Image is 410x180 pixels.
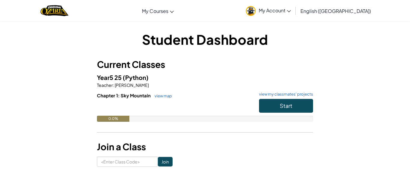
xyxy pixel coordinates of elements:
div: 0.0% [97,116,129,122]
span: Teacher [97,82,113,88]
span: [PERSON_NAME] [114,82,149,88]
span: English ([GEOGRAPHIC_DATA]) [300,8,371,14]
h3: Current Classes [97,58,313,71]
a: view my classmates' projects [256,92,313,96]
span: Chapter 1: Sky Mountain [97,93,152,98]
img: avatar [246,6,256,16]
span: (Python) [123,74,149,81]
button: Start [259,99,313,113]
h1: Student Dashboard [97,30,313,49]
span: My Courses [142,8,168,14]
span: Year5 25 [97,74,123,81]
span: My Account [259,7,291,14]
img: Home [41,5,68,17]
a: My Courses [139,3,177,19]
a: view map [152,93,172,98]
h3: Join a Class [97,140,313,154]
span: Start [280,102,292,109]
a: English ([GEOGRAPHIC_DATA]) [297,3,374,19]
input: Join [158,157,173,166]
span: : [113,82,114,88]
a: My Account [243,1,294,20]
input: <Enter Class Code> [97,157,158,167]
a: Ozaria by CodeCombat logo [41,5,68,17]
